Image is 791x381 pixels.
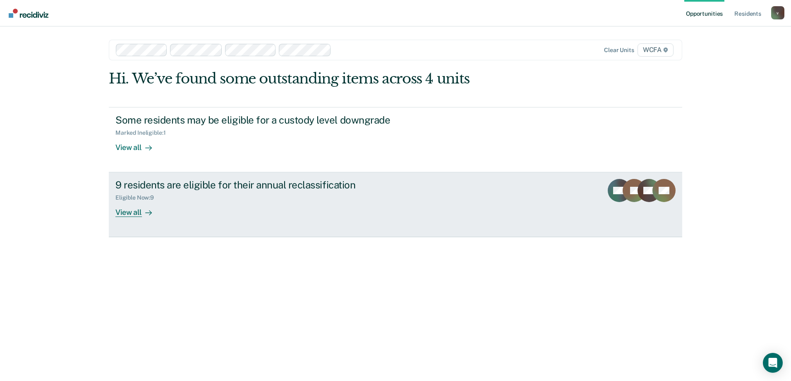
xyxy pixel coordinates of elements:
[115,179,406,191] div: 9 residents are eligible for their annual reclassification
[115,114,406,126] div: Some residents may be eligible for a custody level downgrade
[115,136,162,152] div: View all
[115,194,161,201] div: Eligible Now : 9
[763,353,783,373] div: Open Intercom Messenger
[604,47,634,54] div: Clear units
[109,107,682,172] a: Some residents may be eligible for a custody level downgradeMarked Ineligible:1View all
[771,6,784,19] button: Profile dropdown button
[109,70,568,87] div: Hi. We’ve found some outstanding items across 4 units
[638,43,674,57] span: WCFA
[771,6,784,19] div: v
[115,129,172,136] div: Marked Ineligible : 1
[9,9,48,18] img: Recidiviz
[109,172,682,237] a: 9 residents are eligible for their annual reclassificationEligible Now:9View all
[115,201,162,217] div: View all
